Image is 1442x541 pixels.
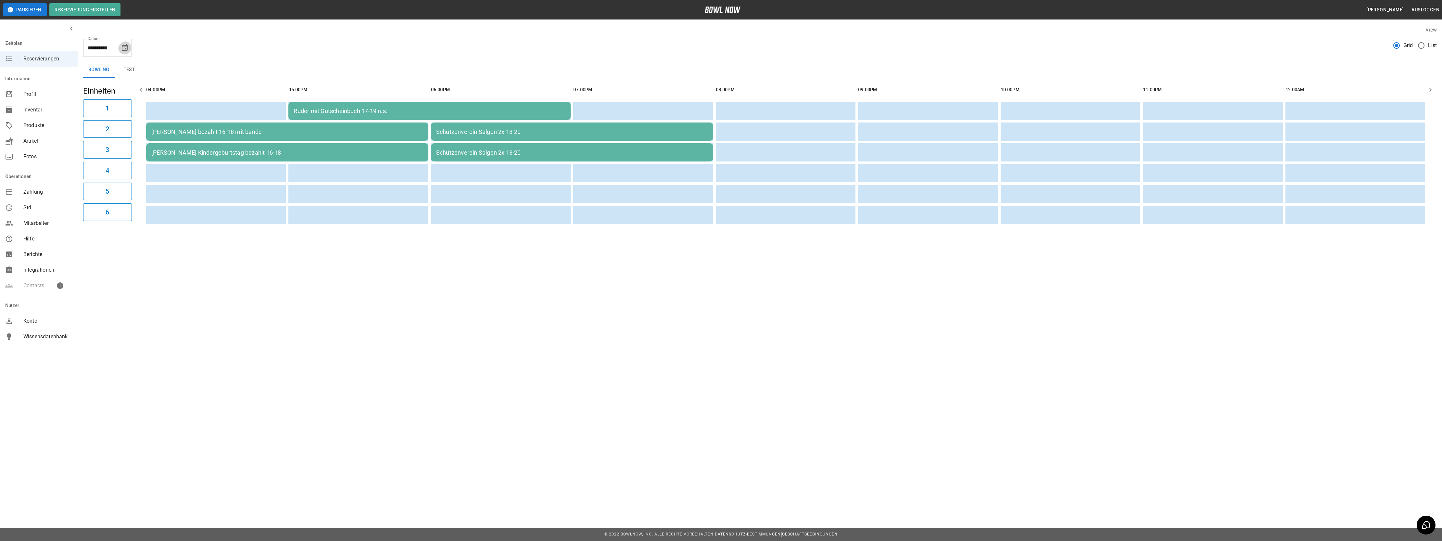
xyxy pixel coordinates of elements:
span: List [1428,42,1437,49]
th: 06:00PM [431,81,571,99]
h6: 5 [106,186,109,197]
h5: Einheiten [83,86,132,96]
div: Schützenverein Salgen 2x 18-20 [436,128,708,135]
button: 3 [83,141,132,159]
h6: 3 [106,145,109,155]
th: 07:00PM [573,81,713,99]
span: Std [23,204,73,212]
th: 12:00AM [1285,81,1425,99]
span: Integrationen [23,266,73,274]
a: Datenschutz-Bestimmungen [715,532,781,536]
img: logo [705,6,740,13]
button: 5 [83,183,132,200]
div: [PERSON_NAME] bezahlt 16-18 mit bande [151,128,423,135]
th: 09:00PM [858,81,998,99]
span: Inventar [23,106,73,114]
span: © 2022 BowlNow, Inc. Alle Rechte vorbehalten. [604,532,715,536]
table: sticky table [144,78,1428,226]
span: Berichte [23,251,73,258]
span: Fotos [23,153,73,161]
button: Ausloggen [1409,4,1442,16]
button: 6 [83,203,132,221]
span: Konto [23,317,73,325]
span: Produkte [23,122,73,129]
span: Grid [1403,42,1413,49]
h6: 4 [106,165,109,176]
h6: 1 [106,103,109,113]
button: [PERSON_NAME] [1364,4,1406,16]
span: Hilfe [23,235,73,243]
th: 05:00PM [288,81,428,99]
div: Ruder mit Gutscheinbuch 17-19 n.s. [294,108,565,114]
div: inventory tabs [83,62,1437,78]
h6: 2 [106,124,109,134]
th: 11:00PM [1143,81,1283,99]
button: Choose date, selected date is 19. Sep. 2025 [118,41,131,54]
div: Schützenverein Salgen 2x 18-20 [436,149,708,156]
button: Bowling [83,62,115,78]
button: Pausieren [3,3,47,16]
h6: 6 [106,207,109,217]
span: Profil [23,90,73,98]
span: Mitarbeiter [23,219,73,227]
th: 04:00PM [146,81,286,99]
a: Geschäftsbedingungen [782,532,838,536]
th: 08:00PM [716,81,855,99]
span: Zahlung [23,188,73,196]
span: Artikel [23,137,73,145]
button: 1 [83,99,132,117]
span: Wissensdatenbank [23,333,73,341]
label: View [1425,27,1437,33]
button: 2 [83,120,132,138]
span: Reservierungen [23,55,73,63]
button: 4 [83,162,132,179]
button: test [115,62,144,78]
button: Reservierung erstellen [49,3,121,16]
div: [PERSON_NAME] Kindergeburtstag bezahlt 16-18 [151,149,423,156]
th: 10:00PM [1001,81,1140,99]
